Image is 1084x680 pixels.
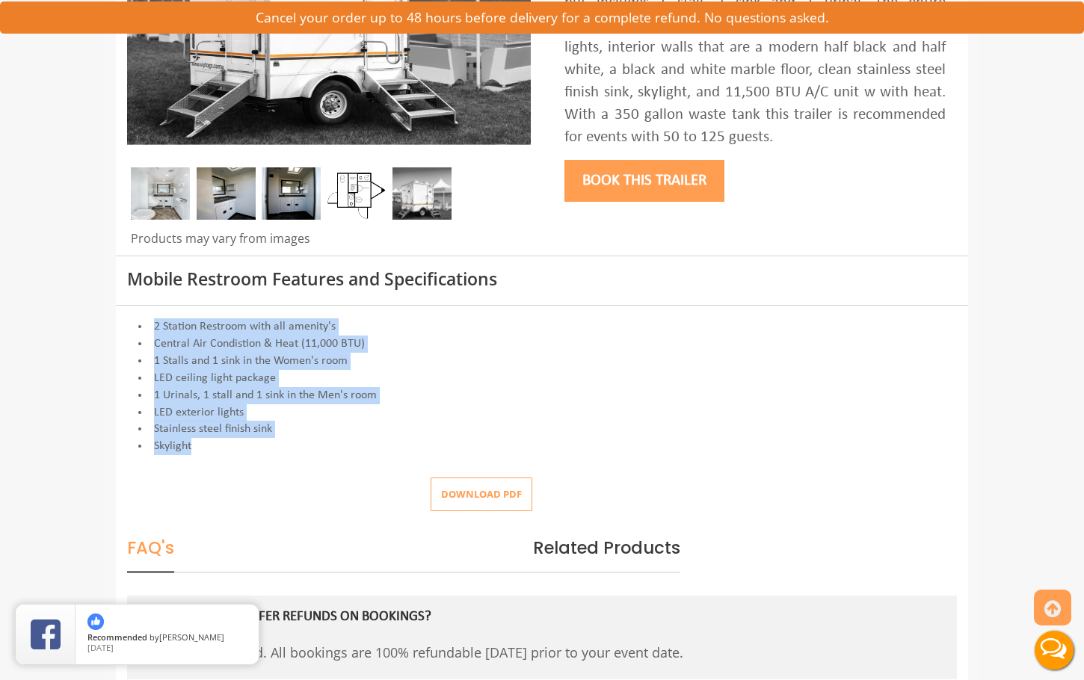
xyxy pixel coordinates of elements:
[419,487,532,501] a: Download pdf
[127,230,531,256] div: Products may vary from images
[327,167,387,220] img: Floor Plan of 2 station Mini restroom with sink and toilet
[159,631,224,643] span: [PERSON_NAME]
[127,404,957,421] li: LED exterior lights
[131,167,190,220] img: Inside of complete restroom with a stall, a urinal, tissue holders, cabinets and mirror
[127,370,957,387] li: LED ceiling light package
[1024,620,1084,680] button: Live Chat
[127,421,957,438] li: Stainless steel finish sink
[127,318,957,336] li: 2 Station Restroom with all amenity's
[127,536,174,573] span: FAQ's
[564,160,724,202] button: Book this trailer
[127,387,957,404] li: 1 Urinals, 1 stall and 1 sink in the Men's room
[87,631,147,643] span: Recommended
[127,353,957,370] li: 1 Stalls and 1 sink in the Women's room
[392,167,452,220] img: A mini restroom trailer with two separate stations and separate doors for males and females
[197,167,256,220] img: DSC_0016_email
[191,639,867,666] p: Yes, indeed. All bookings are 100% refundable [DATE] prior to your event date.
[87,633,247,643] span: by
[533,536,680,560] span: Related Products
[87,613,104,630] img: thumbs up icon
[87,642,114,653] span: [DATE]
[193,610,843,625] h5: DO YOU OFFER REFUNDS ON BOOKINGS?
[431,477,532,511] button: Download pdf
[262,167,321,220] img: DSC_0004_email
[127,270,957,288] h3: Mobile Restroom Features and Specifications
[127,336,957,353] li: Central Air Condistion & Heat (11,000 BTU)
[31,619,61,649] img: Review Rating
[127,438,957,455] li: Skylight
